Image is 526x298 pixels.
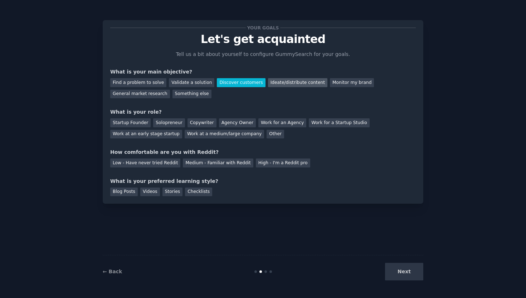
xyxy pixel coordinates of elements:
div: Ideate/distribute content [268,78,327,87]
div: Work for an Agency [258,118,306,127]
div: General market research [110,90,170,99]
div: Stories [162,188,182,197]
div: Monitor my brand [330,78,374,87]
div: Copywriter [187,118,216,127]
div: Something else [172,90,211,99]
div: Find a problem to solve [110,78,166,87]
div: Validate a solution [169,78,214,87]
div: Discover customers [217,78,265,87]
div: What is your preferred learning style? [110,178,416,185]
div: Work at a medium/large company [185,130,264,139]
div: What is your role? [110,108,416,116]
div: High - I'm a Reddit pro [256,159,310,167]
p: Tell us a bit about yourself to configure GummySearch for your goals. [173,51,353,58]
div: How comfortable are you with Reddit? [110,148,416,156]
div: Other [267,130,284,139]
div: Agency Owner [219,118,256,127]
div: Medium - Familiar with Reddit [183,159,253,167]
div: Work for a Startup Studio [309,118,369,127]
div: Blog Posts [110,188,138,197]
div: What is your main objective? [110,68,416,76]
p: Let's get acquainted [110,33,416,46]
div: Solopreneur [153,118,185,127]
div: Startup Founder [110,118,151,127]
span: Your goals [246,24,280,32]
div: Low - Have never tried Reddit [110,159,180,167]
div: Videos [140,188,160,197]
div: Checklists [185,188,212,197]
a: ← Back [103,269,122,274]
div: Work at an early stage startup [110,130,182,139]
